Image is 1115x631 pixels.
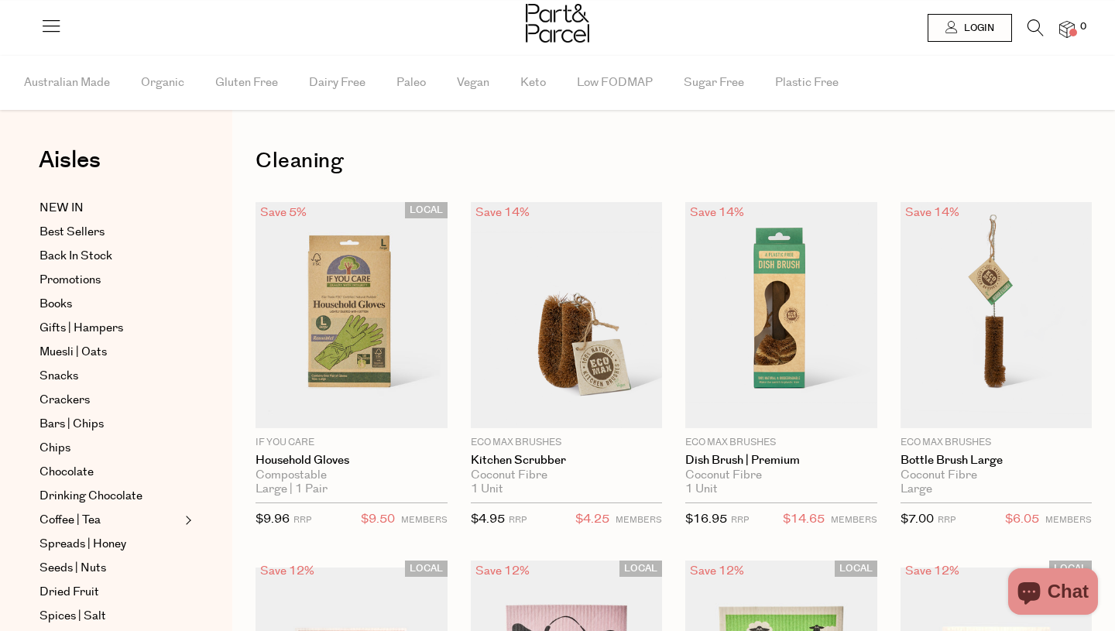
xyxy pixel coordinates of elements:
[39,559,180,578] a: Seeds | Nuts
[39,463,94,482] span: Chocolate
[39,415,104,434] span: Bars | Chips
[901,436,1093,450] p: Eco Max Brushes
[685,454,877,468] a: Dish Brush | Premium
[39,271,180,290] a: Promotions
[471,511,505,527] span: $4.95
[39,149,101,187] a: Aisles
[256,202,448,428] img: Household Gloves
[405,561,448,577] span: LOCAL
[471,561,534,581] div: Save 12%
[24,56,110,110] span: Australian Made
[39,319,123,338] span: Gifts | Hampers
[775,56,839,110] span: Plastic Free
[39,511,101,530] span: Coffee | Tea
[396,56,426,110] span: Paleo
[39,487,180,506] a: Drinking Chocolate
[256,436,448,450] p: If You Care
[39,367,180,386] a: Snacks
[39,143,101,177] span: Aisles
[256,482,328,496] span: Large | 1 Pair
[39,319,180,338] a: Gifts | Hampers
[256,468,448,482] div: Compostable
[39,247,112,266] span: Back In Stock
[39,271,101,290] span: Promotions
[256,454,448,468] a: Household Gloves
[141,56,184,110] span: Organic
[526,4,589,43] img: Part&Parcel
[901,511,934,527] span: $7.00
[509,514,527,526] small: RRP
[685,561,749,581] div: Save 12%
[39,391,180,410] a: Crackers
[39,223,105,242] span: Best Sellers
[685,511,727,527] span: $16.95
[901,202,964,223] div: Save 14%
[1059,21,1075,37] a: 0
[39,247,180,266] a: Back In Stock
[685,436,877,450] p: Eco Max Brushes
[471,202,663,428] img: Kitchen Scrubber
[293,514,311,526] small: RRP
[39,415,180,434] a: Bars | Chips
[256,511,290,527] span: $9.96
[39,439,70,458] span: Chips
[1045,514,1092,526] small: MEMBERS
[39,295,180,314] a: Books
[471,202,534,223] div: Save 14%
[685,468,877,482] div: Coconut Fibre
[39,367,78,386] span: Snacks
[39,439,180,458] a: Chips
[39,223,180,242] a: Best Sellers
[256,143,1092,179] h1: Cleaning
[39,343,180,362] a: Muesli | Oats
[471,482,503,496] span: 1 Unit
[928,14,1012,42] a: Login
[215,56,278,110] span: Gluten Free
[1003,568,1103,619] inbox-online-store-chat: Shopify online store chat
[901,202,1093,428] img: Bottle Brush Large
[575,509,609,530] span: $4.25
[471,468,663,482] div: Coconut Fibre
[39,487,142,506] span: Drinking Chocolate
[39,343,107,362] span: Muesli | Oats
[619,561,662,577] span: LOCAL
[39,199,180,218] a: NEW IN
[39,463,180,482] a: Chocolate
[39,511,180,530] a: Coffee | Tea
[938,514,955,526] small: RRP
[401,514,448,526] small: MEMBERS
[520,56,546,110] span: Keto
[457,56,489,110] span: Vegan
[39,295,72,314] span: Books
[39,583,180,602] a: Dried Fruit
[256,202,311,223] div: Save 5%
[39,607,106,626] span: Spices | Salt
[685,482,718,496] span: 1 Unit
[1049,561,1092,577] span: LOCAL
[901,468,1093,482] div: Coconut Fibre
[39,391,90,410] span: Crackers
[39,583,99,602] span: Dried Fruit
[685,202,749,223] div: Save 14%
[901,454,1093,468] a: Bottle Brush Large
[731,514,749,526] small: RRP
[685,202,877,428] img: Dish Brush | Premium
[783,509,825,530] span: $14.65
[471,436,663,450] p: Eco Max Brushes
[835,561,877,577] span: LOCAL
[684,56,744,110] span: Sugar Free
[181,511,192,530] button: Expand/Collapse Coffee | Tea
[471,454,663,468] a: Kitchen Scrubber
[39,607,180,626] a: Spices | Salt
[577,56,653,110] span: Low FODMAP
[39,559,106,578] span: Seeds | Nuts
[1076,20,1090,34] span: 0
[960,22,994,35] span: Login
[39,535,180,554] a: Spreads | Honey
[361,509,395,530] span: $9.50
[39,199,84,218] span: NEW IN
[901,482,932,496] span: Large
[405,202,448,218] span: LOCAL
[256,561,319,581] div: Save 12%
[39,535,126,554] span: Spreads | Honey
